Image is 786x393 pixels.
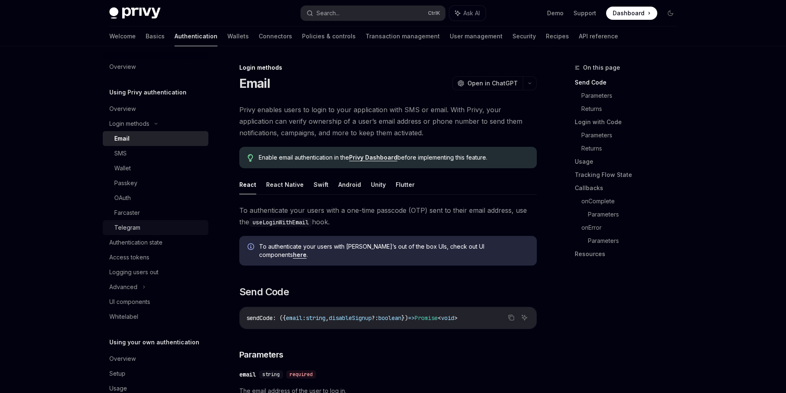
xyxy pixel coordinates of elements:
h5: Using Privy authentication [109,87,186,97]
span: disableSignup [329,314,372,322]
div: SMS [114,148,127,158]
a: Wallet [103,161,208,176]
a: Whitelabel [103,309,208,324]
div: Overview [109,104,136,114]
div: Search... [316,8,340,18]
a: Overview [103,351,208,366]
span: boolean [378,314,401,322]
div: OAuth [114,193,131,203]
span: < [438,314,441,322]
a: Parameters [588,234,684,247]
h5: Using your own authentication [109,337,199,347]
span: , [326,314,329,322]
div: required [286,370,316,379]
button: Copy the contents from the code block [506,312,517,323]
a: Send Code [575,76,684,89]
a: Login with Code [575,115,684,129]
div: Email [114,134,130,144]
a: OAuth [103,191,208,205]
a: Authentication state [103,235,208,250]
div: Whitelabel [109,312,138,322]
span: email [286,314,302,322]
a: Policies & controls [302,26,356,46]
a: Resources [575,247,684,261]
span: Parameters [239,349,283,360]
a: Demo [547,9,564,17]
a: Parameters [581,89,684,102]
svg: Info [248,243,256,252]
a: Dashboard [606,7,657,20]
svg: Tip [248,154,253,162]
a: Access tokens [103,250,208,265]
a: Logging users out [103,265,208,280]
a: Support [574,9,596,17]
span: Dashboard [613,9,644,17]
a: User management [450,26,503,46]
button: Swift [314,175,328,194]
button: Search...CtrlK [301,6,445,21]
a: Overview [103,101,208,116]
button: Ask AI [519,312,530,323]
a: Welcome [109,26,136,46]
button: Ask AI [449,6,486,21]
a: Returns [581,142,684,155]
span: To authenticate your users with a one-time passcode (OTP) sent to their email address, use the hook. [239,205,537,228]
span: => [408,314,415,322]
a: Parameters [588,208,684,221]
a: Transaction management [366,26,440,46]
span: : [302,314,306,322]
button: Open in ChatGPT [452,76,523,90]
div: Authentication state [109,238,163,247]
div: Farcaster [114,208,140,218]
div: UI components [109,297,150,307]
a: Connectors [259,26,292,46]
span: > [454,314,458,322]
div: Login methods [239,64,537,72]
button: Flutter [396,175,415,194]
span: Privy enables users to login to your application with SMS or email. With Privy, your application ... [239,104,537,139]
div: Overview [109,62,136,72]
div: Setup [109,369,125,379]
a: Parameters [581,129,684,142]
a: Passkey [103,176,208,191]
span: string [262,371,280,378]
a: Farcaster [103,205,208,220]
a: Tracking Flow State [575,168,684,181]
span: : ({ [273,314,286,322]
a: Usage [575,155,684,168]
button: React Native [266,175,304,194]
button: Toggle dark mode [664,7,677,20]
a: Basics [146,26,165,46]
span: Ctrl K [428,10,440,16]
span: Promise [415,314,438,322]
a: Overview [103,59,208,74]
h1: Email [239,76,270,91]
a: Email [103,131,208,146]
button: Android [338,175,361,194]
img: dark logo [109,7,161,19]
button: Unity [371,175,386,194]
code: useLoginWithEmail [249,218,312,227]
div: Passkey [114,178,137,188]
a: SMS [103,146,208,161]
div: email [239,370,256,379]
span: Open in ChatGPT [467,79,518,87]
a: Callbacks [575,181,684,195]
div: Login methods [109,119,149,129]
span: Ask AI [463,9,480,17]
span: ?: [372,314,378,322]
a: Recipes [546,26,569,46]
a: Returns [581,102,684,115]
a: here [293,251,307,259]
a: Authentication [175,26,217,46]
a: UI components [103,294,208,309]
div: Telegram [114,223,140,233]
div: Overview [109,354,136,364]
span: Enable email authentication in the before implementing this feature. [259,153,528,162]
a: Telegram [103,220,208,235]
a: onComplete [581,195,684,208]
a: Security [512,26,536,46]
a: Privy Dashboard [349,154,397,161]
a: Setup [103,366,208,381]
span: }) [401,314,408,322]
